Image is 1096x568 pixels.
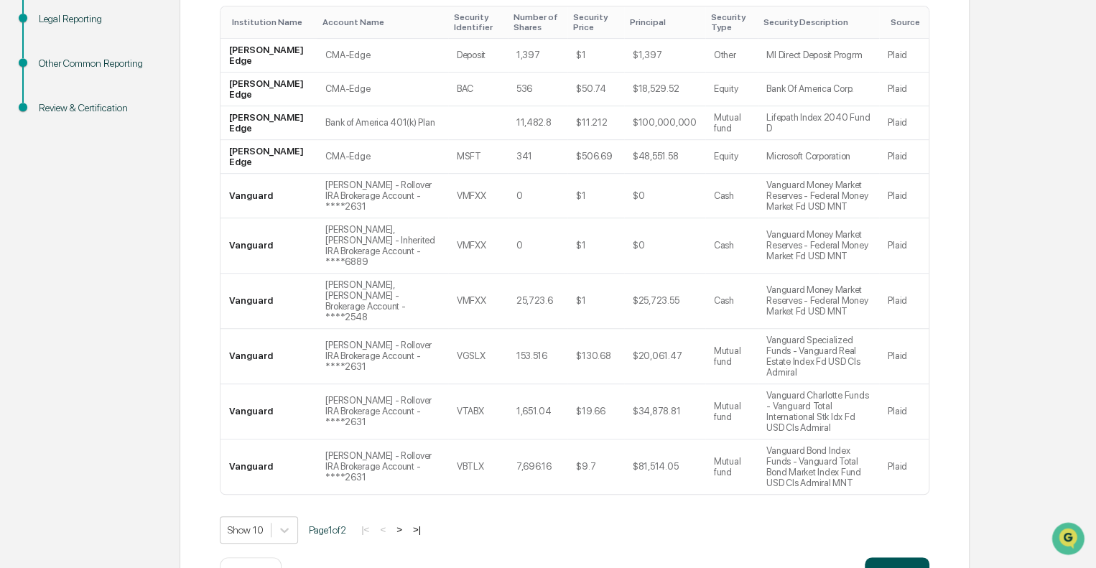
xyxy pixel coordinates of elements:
td: 11,482.8 [508,106,568,140]
td: Deposit [448,39,508,73]
td: Cash [705,218,758,274]
td: 1,397 [508,39,568,73]
p: How can we help? [14,30,261,53]
td: Cash [705,174,758,218]
td: MSFT [448,140,508,174]
td: $1 [567,218,624,274]
td: $1 [567,274,624,329]
td: [PERSON_NAME], [PERSON_NAME] - Inherited IRA Brokerage Account - ****6889 [317,218,447,274]
a: 🖐️Preclearance [9,175,98,201]
td: $50.74 [567,73,624,106]
td: VMFXX [448,218,508,274]
span: Data Lookup [29,208,90,223]
button: Start new chat [244,114,261,131]
td: $81,514.05 [624,439,705,494]
td: Plaid [879,174,929,218]
div: 🔎 [14,210,26,221]
td: VBTLX [448,439,508,494]
td: $100,000,000 [624,106,705,140]
div: Start new chat [49,110,236,124]
td: [PERSON_NAME] Edge [220,39,317,73]
td: Plaid [879,384,929,439]
td: $1,397 [624,39,705,73]
td: Vanguard Money Market Reserves - Federal Money Market Fd USD MNT [758,174,879,218]
td: $1 [567,174,624,218]
div: Review & Certification [39,101,157,116]
td: Vanguard Bond Index Funds - Vanguard Total Bond Market Index Fund USD Cls Admiral MNT [758,439,879,494]
td: [PERSON_NAME] - Rollover IRA Brokerage Account - ****2631 [317,439,447,494]
td: $25,723.55 [624,274,705,329]
td: 7,696.16 [508,439,568,494]
td: Vanguard Money Market Reserves - Federal Money Market Fd USD MNT [758,218,879,274]
div: Toggle SortBy [232,17,311,27]
td: [PERSON_NAME], [PERSON_NAME] - Brokerage Account - ****2548 [317,274,447,329]
td: Vanguard Money Market Reserves - Federal Money Market Fd USD MNT [758,274,879,329]
div: We're available if you need us! [49,124,182,136]
td: [PERSON_NAME] - Rollover IRA Brokerage Account - ****2631 [317,384,447,439]
td: Mutual fund [705,384,758,439]
div: Toggle SortBy [322,17,442,27]
div: Toggle SortBy [711,12,753,32]
td: $18,529.52 [624,73,705,106]
div: 🖐️ [14,182,26,194]
td: 0 [508,218,568,274]
button: > [392,523,407,536]
td: Vanguard [220,218,317,274]
span: Attestations [119,181,178,195]
span: Preclearance [29,181,93,195]
td: Mutual fund [705,439,758,494]
td: $34,878.81 [624,384,705,439]
td: Microsoft Corporation [758,140,879,174]
a: 🔎Data Lookup [9,202,96,228]
td: BAC [448,73,508,106]
span: Page 1 of 2 [309,524,346,536]
td: Vanguard [220,329,317,384]
td: $48,551.58 [624,140,705,174]
td: $1 [567,39,624,73]
div: Toggle SortBy [630,17,700,27]
td: Equity [705,140,758,174]
td: VMFXX [448,274,508,329]
td: Vanguard [220,384,317,439]
div: Toggle SortBy [454,12,502,32]
div: Other Common Reporting [39,56,157,71]
td: Equity [705,73,758,106]
td: $11.212 [567,106,624,140]
iframe: Open customer support [1050,521,1089,559]
td: 341 [508,140,568,174]
a: 🗄️Attestations [98,175,184,201]
td: $0 [624,218,705,274]
button: |< [357,523,373,536]
div: 🗄️ [104,182,116,194]
td: VMFXX [448,174,508,218]
div: Toggle SortBy [514,12,562,32]
td: Plaid [879,274,929,329]
td: [PERSON_NAME] - Rollover IRA Brokerage Account - ****2631 [317,174,447,218]
td: $0 [624,174,705,218]
td: Bank Of America Corp. [758,73,879,106]
td: Vanguard Charlotte Funds - Vanguard Total International Stk Idx Fd USD Cls Admiral [758,384,879,439]
img: 1746055101610-c473b297-6a78-478c-a979-82029cc54cd1 [14,110,40,136]
td: $20,061.47 [624,329,705,384]
a: Powered byPylon [101,243,174,254]
td: Vanguard [220,439,317,494]
td: $506.69 [567,140,624,174]
td: 536 [508,73,568,106]
td: [PERSON_NAME] - Rollover IRA Brokerage Account - ****2631 [317,329,447,384]
td: 1,651.04 [508,384,568,439]
td: Plaid [879,39,929,73]
td: Mutual fund [705,106,758,140]
td: Vanguard [220,274,317,329]
td: Cash [705,274,758,329]
button: < [376,523,390,536]
td: [PERSON_NAME] Edge [220,73,317,106]
button: >| [409,523,425,536]
td: VGSLX [448,329,508,384]
td: 0 [508,174,568,218]
td: Vanguard Specialized Funds - Vanguard Real Estate Index Fd USD Cls Admiral [758,329,879,384]
td: CMA-Edge [317,140,447,174]
td: [PERSON_NAME] Edge [220,140,317,174]
td: 153.516 [508,329,568,384]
